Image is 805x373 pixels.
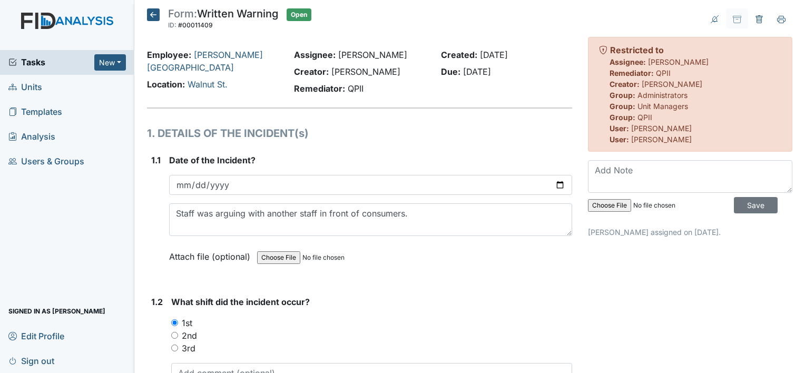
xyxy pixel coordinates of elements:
span: [DATE] [463,66,491,77]
label: Attach file (optional) [169,244,254,263]
label: 1st [182,317,192,329]
label: 1.2 [151,296,163,308]
input: 1st [171,319,178,326]
label: 3rd [182,342,195,355]
span: QPII [348,83,364,94]
label: 2nd [182,329,197,342]
span: Sign out [8,352,54,369]
span: [PERSON_NAME] [631,135,692,144]
textarea: Staff was arguing with another staff in front of consumers. [169,203,572,236]
strong: Location: [147,79,185,90]
span: [DATE] [480,50,508,60]
span: Administrators [637,91,688,100]
strong: Group: [610,113,635,122]
span: Templates [8,104,62,120]
strong: Creator: [294,66,329,77]
strong: Assignee: [610,57,646,66]
strong: Remediator: [610,68,654,77]
span: Unit Managers [637,102,688,111]
strong: User: [610,124,629,133]
strong: Created: [441,50,477,60]
span: QPII [637,113,652,122]
span: Signed in as [PERSON_NAME] [8,303,105,319]
span: ID: [168,21,176,29]
a: [PERSON_NAME][GEOGRAPHIC_DATA] [147,50,263,73]
a: Tasks [8,56,94,68]
input: Save [734,197,778,213]
span: Units [8,79,42,95]
span: [PERSON_NAME] [331,66,400,77]
strong: Restricted to [610,45,664,55]
span: [PERSON_NAME] [631,124,692,133]
strong: User: [610,135,629,144]
button: New [94,54,126,71]
strong: Group: [610,91,635,100]
span: Users & Groups [8,153,84,170]
input: 3rd [171,345,178,351]
strong: Group: [610,102,635,111]
span: [PERSON_NAME] [648,57,709,66]
input: 2nd [171,332,178,339]
strong: Due: [441,66,460,77]
span: QPII [656,68,671,77]
span: What shift did the incident occur? [171,297,310,307]
span: Date of the Incident? [169,155,256,165]
span: Open [287,8,311,21]
strong: Employee: [147,50,191,60]
p: [PERSON_NAME] assigned on [DATE]. [588,227,792,238]
h1: 1. DETAILS OF THE INCIDENT(s) [147,125,572,141]
label: 1.1 [151,154,161,166]
span: Analysis [8,129,55,145]
span: Edit Profile [8,328,64,344]
span: [PERSON_NAME] [338,50,407,60]
span: #00011409 [178,21,213,29]
strong: Creator: [610,80,640,89]
span: Form: [168,7,197,20]
strong: Assignee: [294,50,336,60]
div: Written Warning [168,8,278,32]
strong: Remediator: [294,83,345,94]
a: Walnut St. [188,79,228,90]
span: [PERSON_NAME] [642,80,702,89]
